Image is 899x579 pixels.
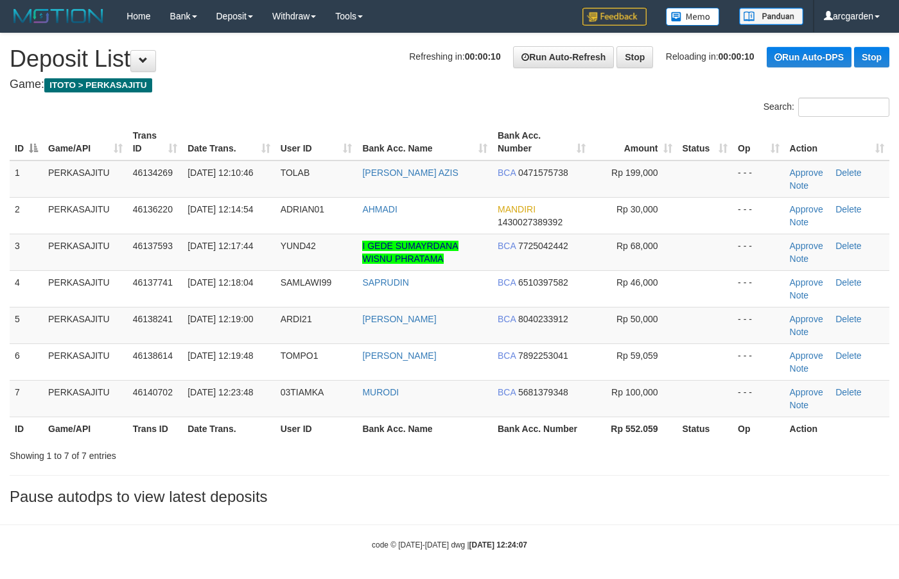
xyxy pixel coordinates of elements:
td: 2 [10,197,43,234]
a: Delete [835,350,861,361]
span: 03TIAMKA [281,387,324,397]
span: [DATE] 12:14:54 [188,204,253,214]
th: Bank Acc. Name [357,417,493,440]
a: Delete [835,314,861,324]
td: - - - [733,343,784,380]
td: PERKASAJITU [43,307,128,343]
a: [PERSON_NAME] [362,350,436,361]
span: 46137741 [133,277,173,288]
a: [PERSON_NAME] AZIS [362,168,458,178]
th: Trans ID: activate to sort column ascending [128,124,183,160]
a: Note [790,217,809,227]
th: Status: activate to sort column ascending [677,124,733,160]
td: - - - [733,234,784,270]
h4: Game: [10,78,889,91]
a: Note [790,254,809,264]
td: PERKASAJITU [43,234,128,270]
a: Delete [835,277,861,288]
span: Reloading in: [666,51,755,62]
span: ARDI21 [281,314,312,324]
small: code © [DATE]-[DATE] dwg | [372,540,527,549]
td: 1 [10,160,43,198]
a: Note [790,400,809,410]
a: Approve [790,387,823,397]
a: [PERSON_NAME] [362,314,436,324]
span: Copy 8040233912 to clipboard [518,314,568,324]
th: Game/API [43,417,128,440]
span: TOMPO1 [281,350,319,361]
img: Button%20Memo.svg [666,8,720,26]
a: Note [790,363,809,374]
span: Copy 0471575738 to clipboard [518,168,568,178]
span: ADRIAN01 [281,204,324,214]
span: Rp 50,000 [616,314,658,324]
th: User ID: activate to sort column ascending [275,124,358,160]
td: PERKASAJITU [43,197,128,234]
a: Approve [790,204,823,214]
span: BCA [498,350,516,361]
span: 46136220 [133,204,173,214]
th: Game/API: activate to sort column ascending [43,124,128,160]
th: Rp 552.059 [591,417,677,440]
span: Rp 68,000 [616,241,658,251]
a: Run Auto-DPS [767,47,851,67]
h3: Pause autodps to view latest deposits [10,488,889,505]
span: ITOTO > PERKASAJITU [44,78,152,92]
td: - - - [733,270,784,307]
span: Rp 59,059 [616,350,658,361]
td: PERKASAJITU [43,270,128,307]
a: Run Auto-Refresh [513,46,614,68]
span: BCA [498,241,516,251]
a: Stop [854,47,889,67]
span: [DATE] 12:23:48 [188,387,253,397]
th: Date Trans.: activate to sort column ascending [182,124,275,160]
span: [DATE] 12:10:46 [188,168,253,178]
label: Search: [764,98,889,117]
span: TOLAB [281,168,310,178]
th: Date Trans. [182,417,275,440]
span: Rp 46,000 [616,277,658,288]
td: 6 [10,343,43,380]
span: Rp 199,000 [611,168,658,178]
span: Rp 30,000 [616,204,658,214]
a: Approve [790,277,823,288]
span: Refreshing in: [409,51,500,62]
a: Delete [835,387,861,397]
a: MURODI [362,387,399,397]
span: [DATE] 12:17:44 [188,241,253,251]
h1: Deposit List [10,46,889,72]
td: - - - [733,160,784,198]
th: Status [677,417,733,440]
span: Copy 7725042442 to clipboard [518,241,568,251]
span: [DATE] 12:18:04 [188,277,253,288]
a: AHMADI [362,204,397,214]
span: SAMLAWI99 [281,277,332,288]
td: 3 [10,234,43,270]
span: 46137593 [133,241,173,251]
td: PERKASAJITU [43,343,128,380]
a: Approve [790,168,823,178]
a: Note [790,327,809,337]
a: Note [790,290,809,300]
th: Op: activate to sort column ascending [733,124,784,160]
span: Copy 7892253041 to clipboard [518,350,568,361]
span: Rp 100,000 [611,387,658,397]
th: Amount: activate to sort column ascending [591,124,677,160]
td: 5 [10,307,43,343]
td: PERKASAJITU [43,160,128,198]
span: Copy 1430027389392 to clipboard [498,217,563,227]
img: MOTION_logo.png [10,6,107,26]
strong: 00:00:10 [465,51,501,62]
a: Delete [835,204,861,214]
td: 7 [10,380,43,417]
strong: [DATE] 12:24:07 [469,540,527,549]
span: Copy 6510397582 to clipboard [518,277,568,288]
span: BCA [498,387,516,397]
a: Delete [835,168,861,178]
span: BCA [498,314,516,324]
span: 46140702 [133,387,173,397]
span: 46138614 [133,350,173,361]
img: panduan.png [739,8,803,25]
td: - - - [733,197,784,234]
th: User ID [275,417,358,440]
